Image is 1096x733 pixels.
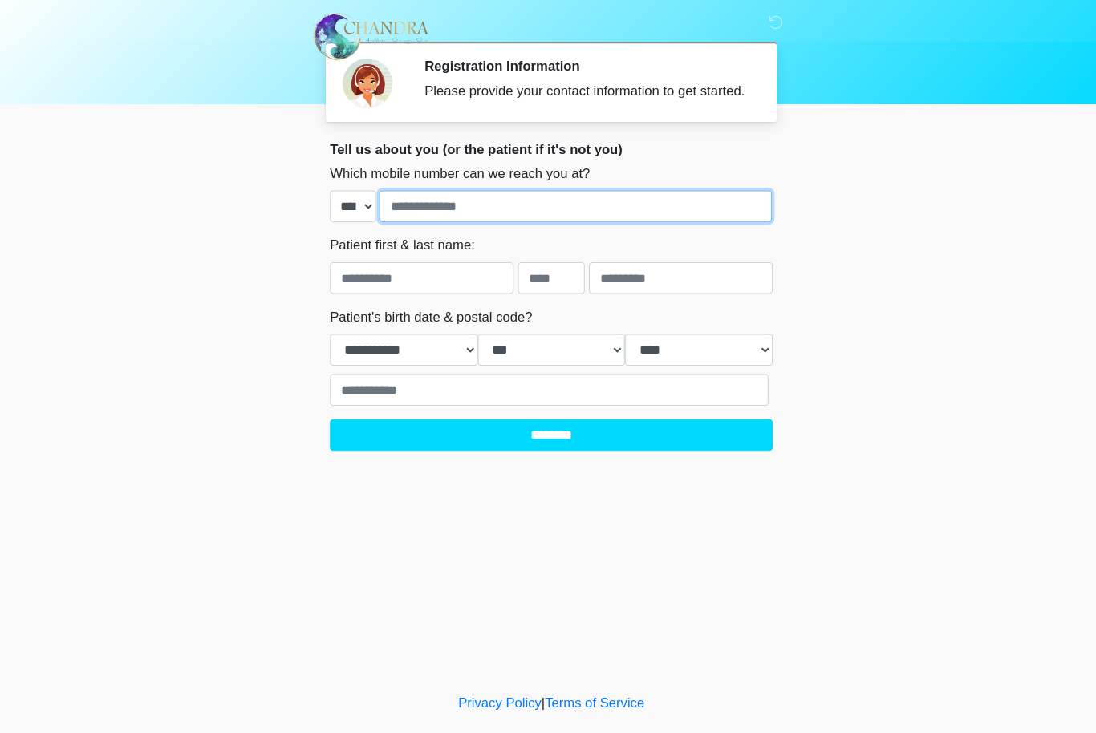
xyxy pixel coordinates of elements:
a: Privacy Policy [459,668,539,682]
label: Patient's birth date & postal code? [335,295,530,314]
label: Patient first & last name: [335,226,474,245]
img: Chandra Aesthetic Beauty Bar Logo [319,12,430,59]
h2: Tell us about you (or the patient if it's not you) [335,136,761,151]
div: Please provide your contact information to get started. [426,78,737,97]
a: | [538,668,542,682]
label: Which mobile number can we reach you at? [335,157,585,176]
a: Terms of Service [542,668,637,682]
img: Agent Avatar [347,56,396,104]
